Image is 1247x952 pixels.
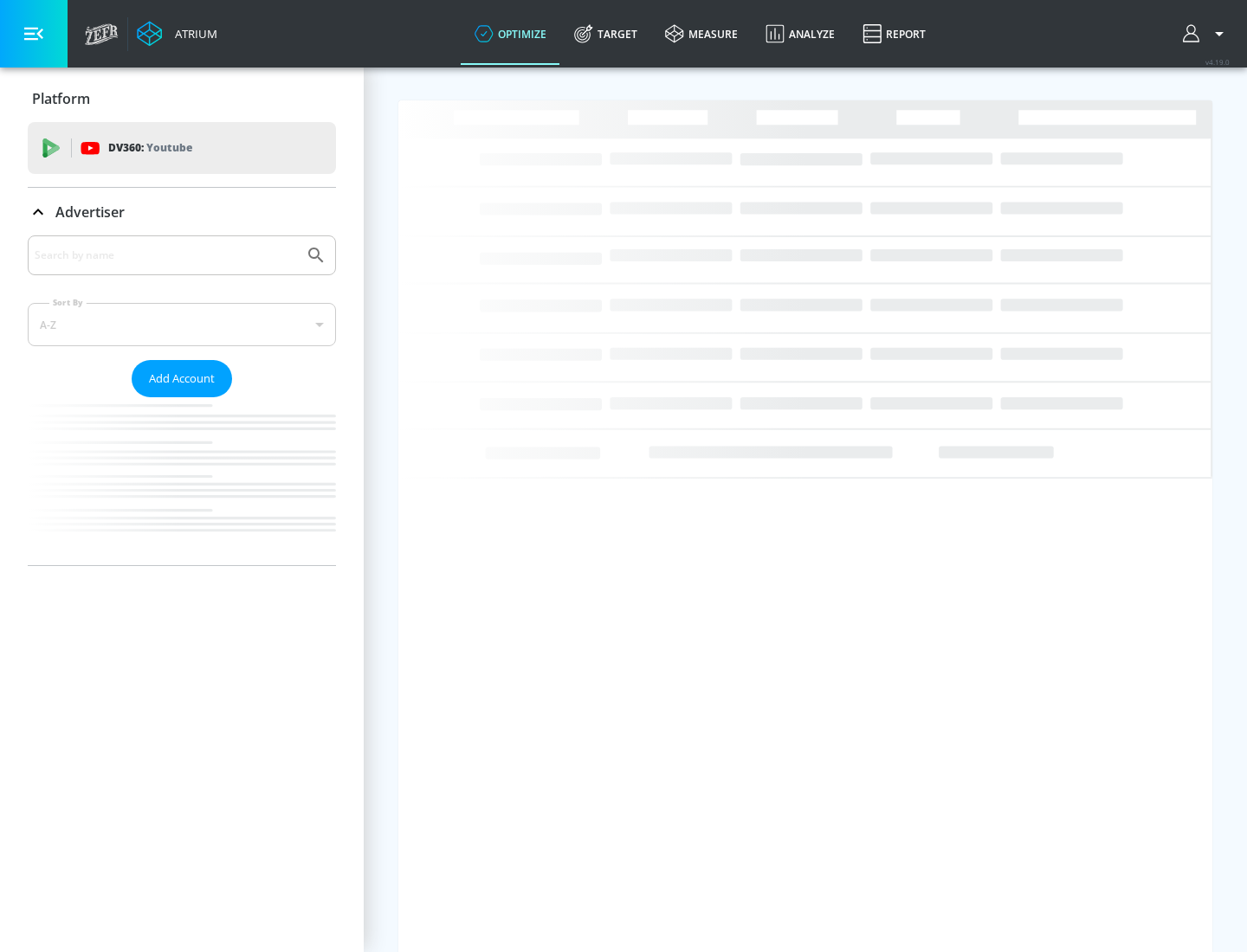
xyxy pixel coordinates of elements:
[651,3,752,65] a: measure
[461,3,560,65] a: optimize
[28,397,336,565] nav: list of Advertiser
[146,138,192,157] p: Youtube
[1205,57,1230,67] span: v 4.19.0
[168,26,217,42] div: Atrium
[32,89,90,108] p: Platform
[132,360,232,397] button: Add Account
[28,188,336,236] div: Advertiser
[752,3,849,65] a: Analyze
[28,235,336,565] div: Advertiser
[149,369,215,389] span: Add Account
[137,21,217,47] a: Atrium
[28,303,336,346] div: A-Z
[35,244,297,267] input: Search by name
[49,297,87,308] label: Sort By
[28,74,336,123] div: Platform
[560,3,651,65] a: Target
[55,203,125,222] p: Advertiser
[849,3,940,65] a: Report
[28,122,336,174] div: DV360: Youtube
[108,138,192,158] p: DV360:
